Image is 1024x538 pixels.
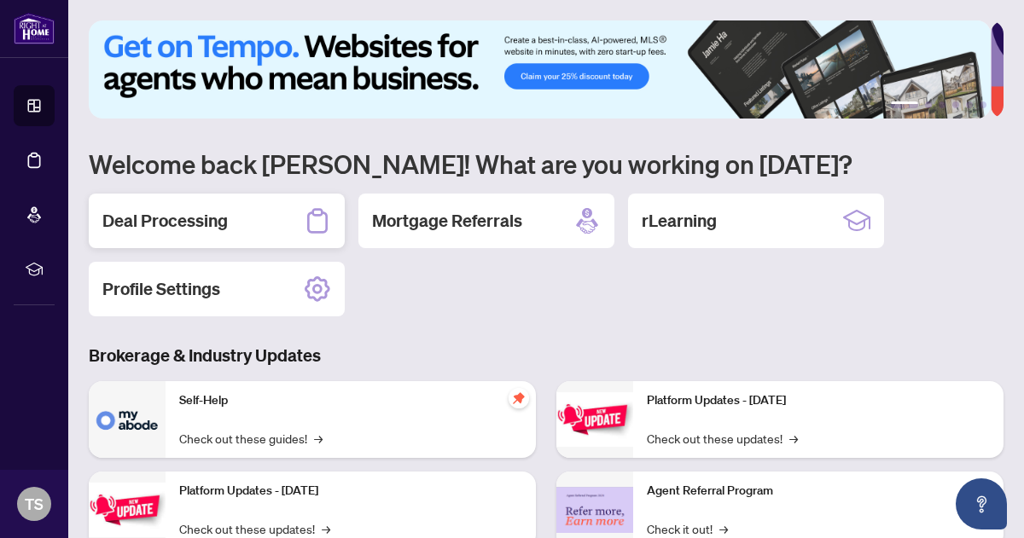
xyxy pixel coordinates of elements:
[952,101,959,108] button: 4
[179,391,522,410] p: Self-Help
[647,482,990,500] p: Agent Referral Program
[89,20,991,119] img: Slide 0
[89,148,1004,180] h1: Welcome back [PERSON_NAME]! What are you working on [DATE]?
[647,391,990,410] p: Platform Updates - [DATE]
[966,101,973,108] button: 5
[89,381,166,458] img: Self-Help
[956,478,1007,529] button: Open asap
[509,388,529,408] span: pushpin
[179,519,330,538] a: Check out these updates!→
[89,483,166,536] img: Platform Updates - September 16, 2025
[179,429,323,448] a: Check out these guides!→
[556,487,633,534] img: Agent Referral Program
[891,101,918,108] button: 1
[14,13,55,44] img: logo
[939,101,945,108] button: 3
[372,209,522,233] h2: Mortgage Referrals
[89,344,1004,367] h3: Brokerage & Industry Updates
[642,209,717,233] h2: rLearning
[102,277,220,301] h2: Profile Settings
[314,429,323,448] span: →
[102,209,228,233] h2: Deal Processing
[980,101,986,108] button: 6
[556,392,633,446] img: Platform Updates - June 23, 2025
[25,492,44,516] span: TS
[789,429,798,448] span: →
[719,519,728,538] span: →
[647,519,728,538] a: Check it out!→
[647,429,798,448] a: Check out these updates!→
[925,101,932,108] button: 2
[322,519,330,538] span: →
[179,482,522,500] p: Platform Updates - [DATE]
